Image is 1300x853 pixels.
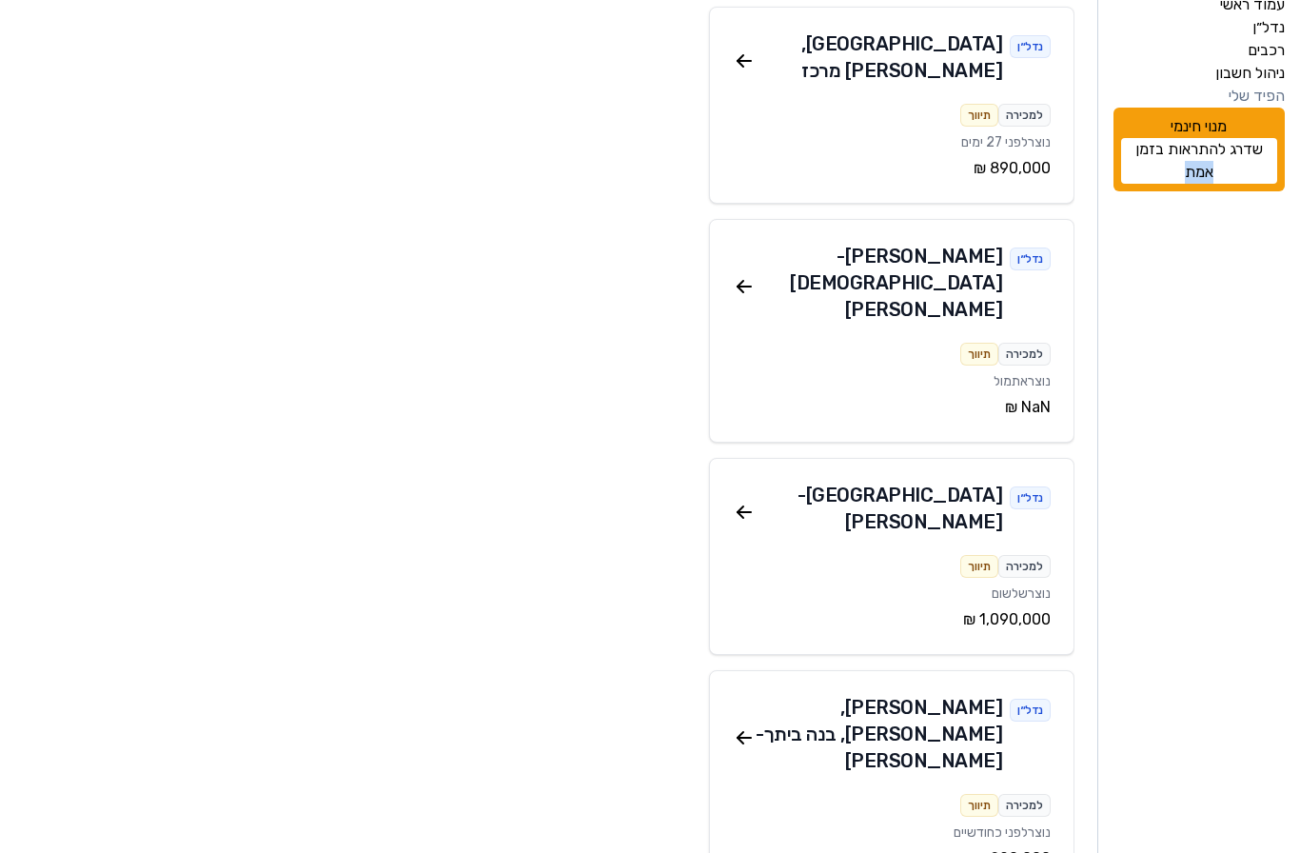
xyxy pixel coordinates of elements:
[1248,39,1285,62] label: רכבים
[756,482,1003,535] div: [GEOGRAPHIC_DATA] - [PERSON_NAME]
[1010,486,1051,509] div: נדל״ן
[756,694,1003,774] div: [PERSON_NAME] , [PERSON_NAME], בנה ביתך - [PERSON_NAME]
[960,343,998,366] div: תיווך
[1010,35,1051,58] div: נדל״ן
[733,396,1051,419] div: ‏NaN ‏₪
[998,343,1051,366] div: למכירה
[756,243,1003,323] div: [PERSON_NAME] - [DEMOGRAPHIC_DATA][PERSON_NAME]
[998,794,1051,817] div: למכירה
[1113,108,1285,191] div: מנוי חינמי
[961,134,1051,150] span: נוצר לפני 27 ימים
[733,157,1051,180] div: ‏890,000 ‏₪
[960,555,998,578] div: תיווך
[733,608,1051,631] div: ‏1,090,000 ‏₪
[1121,138,1277,184] a: שדרג להתראות בזמן אמת
[960,104,998,127] div: תיווך
[1113,39,1285,62] a: רכבים
[994,373,1051,389] span: נוצר אתמול
[1252,16,1285,39] label: נדל״ן
[992,585,1051,602] span: נוצר שלשום
[1113,85,1285,108] a: הפיד שלי
[1010,248,1051,270] div: נדל״ן
[960,794,998,817] div: תיווך
[1010,699,1051,722] div: נדל״ן
[1113,62,1285,85] a: ניהול חשבון
[998,555,1051,578] div: למכירה
[1215,62,1285,85] label: ניהול חשבון
[756,30,1003,84] div: [GEOGRAPHIC_DATA] , [PERSON_NAME] מרכז
[954,824,1051,841] span: נוצר לפני כחודשיים
[1113,16,1285,39] a: נדל״ן
[1229,85,1285,108] label: הפיד שלי
[998,104,1051,127] div: למכירה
